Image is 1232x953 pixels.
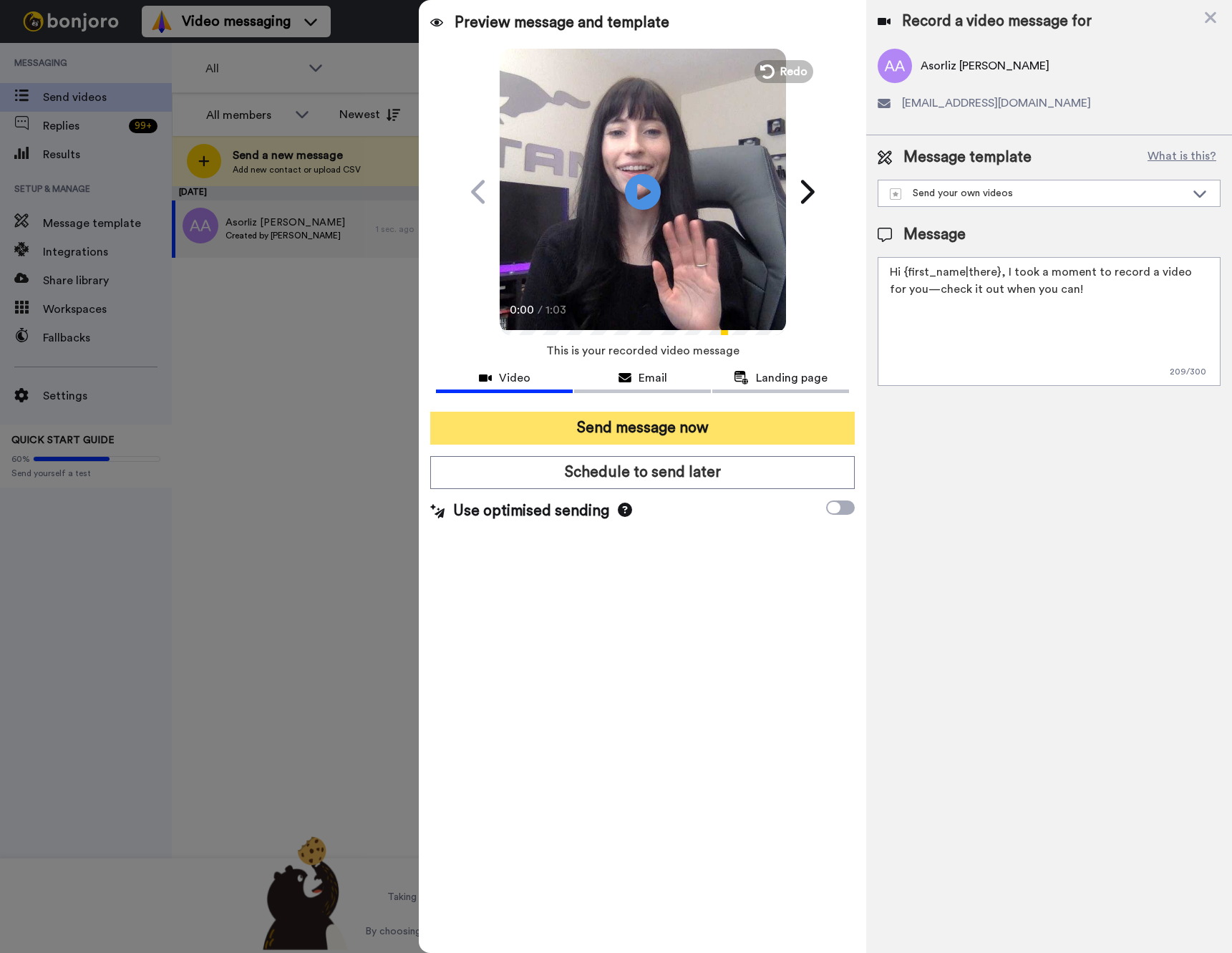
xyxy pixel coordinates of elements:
span: 1:03 [545,301,571,319]
span: Use optimised sending [453,500,609,522]
span: Message [903,224,966,246]
span: Email [639,369,667,387]
div: Send your own videos [890,186,1185,200]
button: Schedule to send later [430,456,855,489]
span: Message template [903,147,1032,168]
span: 0:00 [510,301,535,319]
button: Send message now [430,412,855,445]
span: [EMAIL_ADDRESS][DOMAIN_NAME] [902,95,1091,112]
span: This is your recorded video message [546,335,739,367]
span: Landing page [756,369,828,387]
img: demo-template.svg [890,188,901,200]
span: Video [499,369,530,387]
textarea: Hi {first_name|there}, I took a moment to record a video for you—check it out when you can! [878,257,1221,386]
button: What is this? [1143,147,1221,168]
span: / [538,301,543,319]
